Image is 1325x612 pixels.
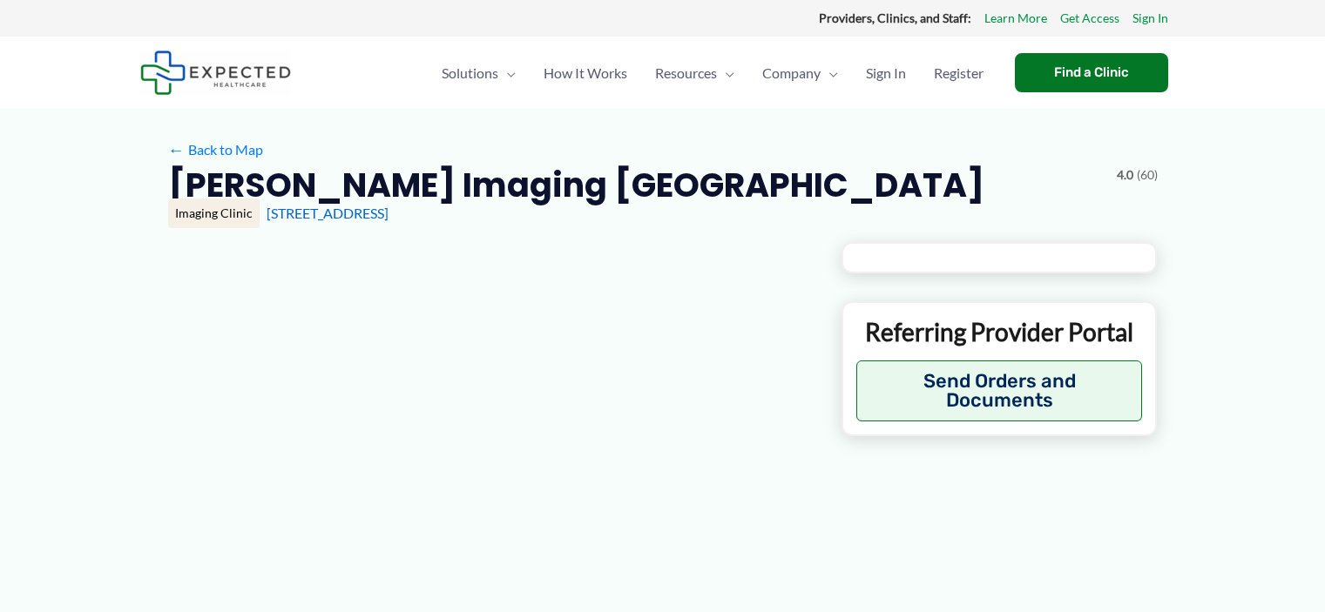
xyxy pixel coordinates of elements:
[1117,164,1133,186] span: 4.0
[1137,164,1158,186] span: (60)
[498,43,516,104] span: Menu Toggle
[821,43,838,104] span: Menu Toggle
[168,137,263,163] a: ←Back to Map
[866,43,906,104] span: Sign In
[428,43,997,104] nav: Primary Site Navigation
[856,316,1143,347] p: Referring Provider Portal
[852,43,920,104] a: Sign In
[1060,7,1119,30] a: Get Access
[442,43,498,104] span: Solutions
[168,141,185,158] span: ←
[1015,53,1168,92] a: Find a Clinic
[428,43,530,104] a: SolutionsMenu Toggle
[762,43,821,104] span: Company
[748,43,852,104] a: CompanyMenu Toggle
[641,43,748,104] a: ResourcesMenu Toggle
[267,205,389,221] a: [STREET_ADDRESS]
[1132,7,1168,30] a: Sign In
[544,43,627,104] span: How It Works
[655,43,717,104] span: Resources
[984,7,1047,30] a: Learn More
[934,43,984,104] span: Register
[819,10,971,25] strong: Providers, Clinics, and Staff:
[856,360,1143,421] button: Send Orders and Documents
[920,43,997,104] a: Register
[168,198,260,228] div: Imaging Clinic
[140,50,291,95] img: Expected Healthcare Logo - side, dark font, small
[530,43,641,104] a: How It Works
[717,43,734,104] span: Menu Toggle
[168,164,984,206] h2: [PERSON_NAME] Imaging [GEOGRAPHIC_DATA]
